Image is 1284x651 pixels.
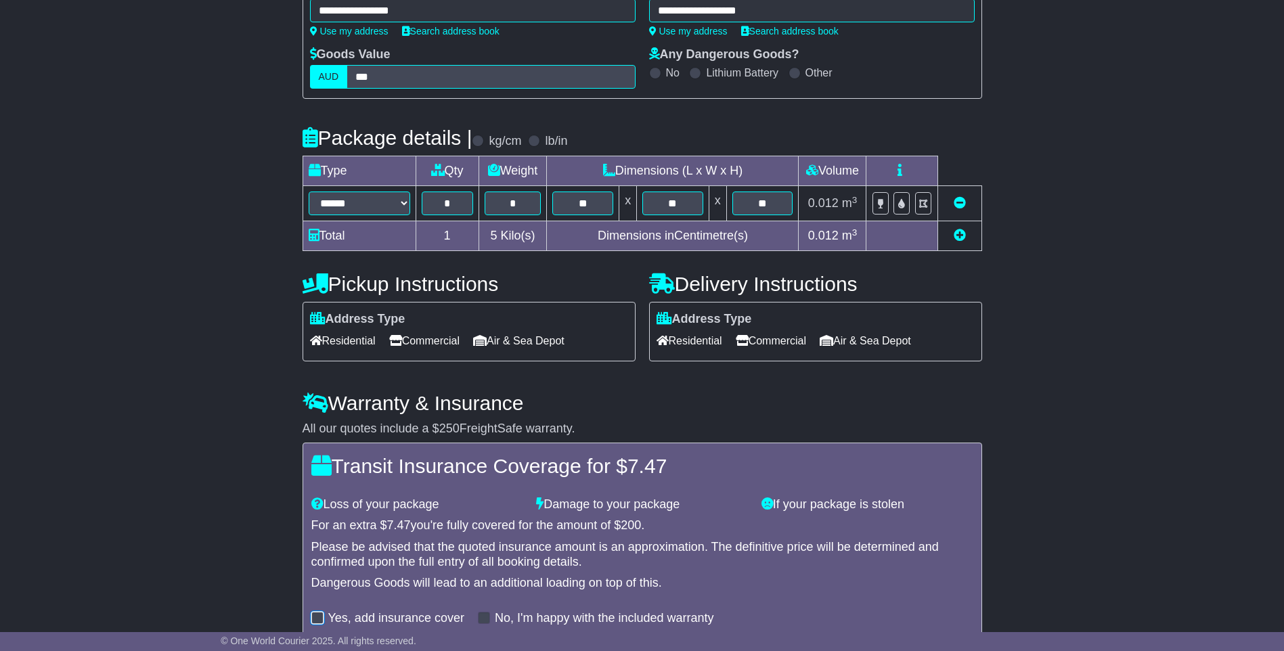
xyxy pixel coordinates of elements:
div: Dangerous Goods will lead to an additional loading on top of this. [311,576,973,591]
span: Air & Sea Depot [820,330,911,351]
label: Any Dangerous Goods? [649,47,799,62]
label: Goods Value [310,47,391,62]
div: If your package is stolen [755,497,980,512]
span: Air & Sea Depot [473,330,564,351]
td: x [709,186,726,221]
span: Residential [657,330,722,351]
span: 5 [490,229,497,242]
td: Dimensions in Centimetre(s) [547,221,799,251]
h4: Package details | [303,127,472,149]
label: kg/cm [489,134,521,149]
span: 250 [439,422,460,435]
span: 0.012 [808,196,839,210]
td: 1 [416,221,479,251]
label: No, I'm happy with the included warranty [495,611,714,626]
a: Remove this item [954,196,966,210]
td: Qty [416,156,479,186]
label: lb/in [545,134,567,149]
sup: 3 [852,195,858,205]
h4: Delivery Instructions [649,273,982,295]
label: Yes, add insurance cover [328,611,464,626]
label: Lithium Battery [706,66,778,79]
td: Weight [479,156,547,186]
td: Dimensions (L x W x H) [547,156,799,186]
td: Volume [799,156,866,186]
h4: Warranty & Insurance [303,392,982,414]
span: m [842,196,858,210]
td: Type [303,156,416,186]
div: Please be advised that the quoted insurance amount is an approximation. The definitive price will... [311,540,973,569]
div: All our quotes include a $ FreightSafe warranty. [303,422,982,436]
span: Commercial [389,330,460,351]
td: Kilo(s) [479,221,547,251]
div: Damage to your package [529,497,755,512]
span: 200 [621,518,641,532]
td: Total [303,221,416,251]
a: Search address book [741,26,839,37]
span: 7.47 [627,455,667,477]
a: Add new item [954,229,966,242]
label: Other [805,66,833,79]
span: m [842,229,858,242]
span: Residential [310,330,376,351]
span: 7.47 [387,518,411,532]
label: AUD [310,65,348,89]
a: Use my address [649,26,728,37]
div: Loss of your package [305,497,530,512]
label: Address Type [310,312,405,327]
div: For an extra $ you're fully covered for the amount of $ . [311,518,973,533]
label: No [666,66,680,79]
a: Search address book [402,26,500,37]
span: © One World Courier 2025. All rights reserved. [221,635,416,646]
sup: 3 [852,227,858,238]
h4: Pickup Instructions [303,273,636,295]
h4: Transit Insurance Coverage for $ [311,455,973,477]
td: x [619,186,637,221]
label: Address Type [657,312,752,327]
span: 0.012 [808,229,839,242]
span: Commercial [736,330,806,351]
a: Use my address [310,26,389,37]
